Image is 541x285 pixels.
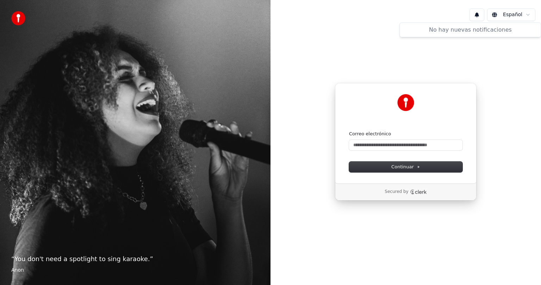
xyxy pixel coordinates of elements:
p: Secured by [385,189,408,195]
button: Continuar [349,162,462,172]
span: Continuar [391,164,420,170]
img: Youka [397,94,414,111]
label: Correo electrónico [349,131,391,137]
p: “ You don't need a spotlight to sing karaoke. ” [11,254,259,264]
a: Clerk logo [410,189,427,194]
footer: Anon [11,267,259,274]
img: youka [11,11,25,25]
div: No hay nuevas notificaciones [403,26,538,34]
